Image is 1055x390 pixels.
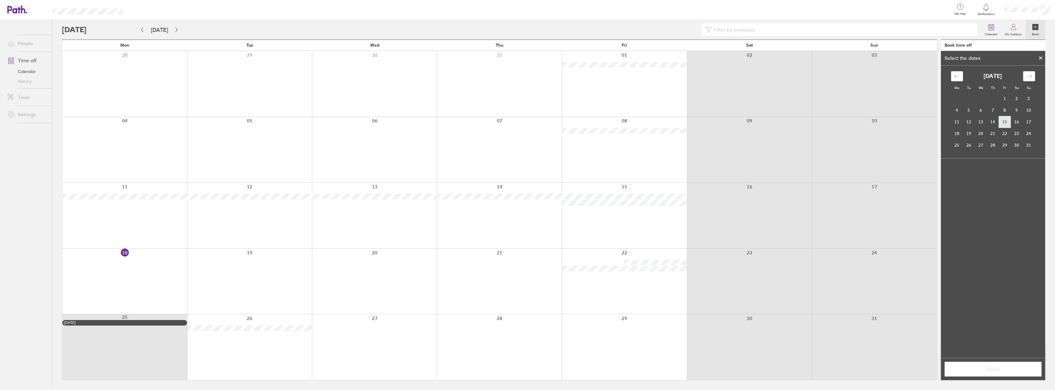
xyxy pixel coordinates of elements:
span: Fri [622,43,627,48]
small: We [979,86,983,90]
span: Notifications [976,12,996,16]
a: My holidays [1001,20,1026,40]
a: Calendar [2,67,52,76]
td: Tuesday, August 26, 2025 [963,139,975,151]
td: Wednesday, August 20, 2025 [975,128,987,139]
a: Settings [2,108,52,121]
td: Friday, August 8, 2025 [999,104,1011,116]
td: Sunday, August 24, 2025 [1023,128,1035,139]
td: Thursday, August 21, 2025 [987,128,999,139]
td: Friday, August 22, 2025 [999,128,1011,139]
td: Monday, August 25, 2025 [951,139,963,151]
span: Wed [370,43,379,48]
a: Time off [2,54,52,67]
span: Sat [746,43,753,48]
div: Book time off [945,43,972,48]
a: People [2,37,52,49]
td: Saturday, August 23, 2025 [1011,128,1023,139]
a: History [2,76,52,86]
td: Thursday, August 14, 2025 [987,116,999,128]
span: Thu [496,43,503,48]
span: Get help [950,12,970,16]
button: Select [945,362,1042,376]
small: Tu [967,86,971,90]
td: Friday, August 1, 2025 [999,93,1011,104]
td: Wednesday, August 27, 2025 [975,139,987,151]
a: Notifications [976,3,996,16]
td: Sunday, August 17, 2025 [1023,116,1035,128]
small: Mo [954,86,959,90]
td: Saturday, August 2, 2025 [1011,93,1023,104]
td: Wednesday, August 6, 2025 [975,104,987,116]
td: Tuesday, August 19, 2025 [963,128,975,139]
td: Thursday, August 28, 2025 [987,139,999,151]
td: Saturday, August 9, 2025 [1011,104,1023,116]
td: Saturday, August 16, 2025 [1011,116,1023,128]
td: Friday, August 29, 2025 [999,139,1011,151]
td: Monday, August 18, 2025 [951,128,963,139]
small: Fr [1003,86,1006,90]
td: Sunday, August 31, 2025 [1023,139,1035,151]
label: Calendar [981,31,1001,36]
small: Sa [1015,86,1019,90]
label: My holidays [1001,31,1026,36]
td: Monday, August 4, 2025 [951,104,963,116]
span: Sun [870,43,878,48]
a: Tools [2,91,52,103]
td: Friday, August 15, 2025 [999,116,1011,128]
small: Su [1027,86,1031,90]
a: Calendar [981,20,1001,40]
a: Book [1026,20,1045,40]
td: Thursday, August 7, 2025 [987,104,999,116]
div: Move forward to switch to the next month. [1023,71,1035,81]
span: Tue [246,43,253,48]
td: Saturday, August 30, 2025 [1011,139,1023,151]
div: [DATE] [64,321,186,325]
td: Wednesday, August 13, 2025 [975,116,987,128]
td: Monday, August 11, 2025 [951,116,963,128]
td: Tuesday, August 5, 2025 [963,104,975,116]
td: Tuesday, August 12, 2025 [963,116,975,128]
td: Sunday, August 10, 2025 [1023,104,1035,116]
span: Mon [120,43,129,48]
span: Select [949,366,1037,372]
div: Select the dates [941,55,984,61]
div: Move backward to switch to the previous month. [951,71,963,81]
input: Filter by employee [712,24,974,36]
button: [DATE] [146,25,173,35]
td: Sunday, August 3, 2025 [1023,93,1035,104]
small: Th [991,86,995,90]
strong: [DATE] [984,73,1002,79]
div: Calendar [944,66,1042,158]
label: Book [1028,31,1043,36]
